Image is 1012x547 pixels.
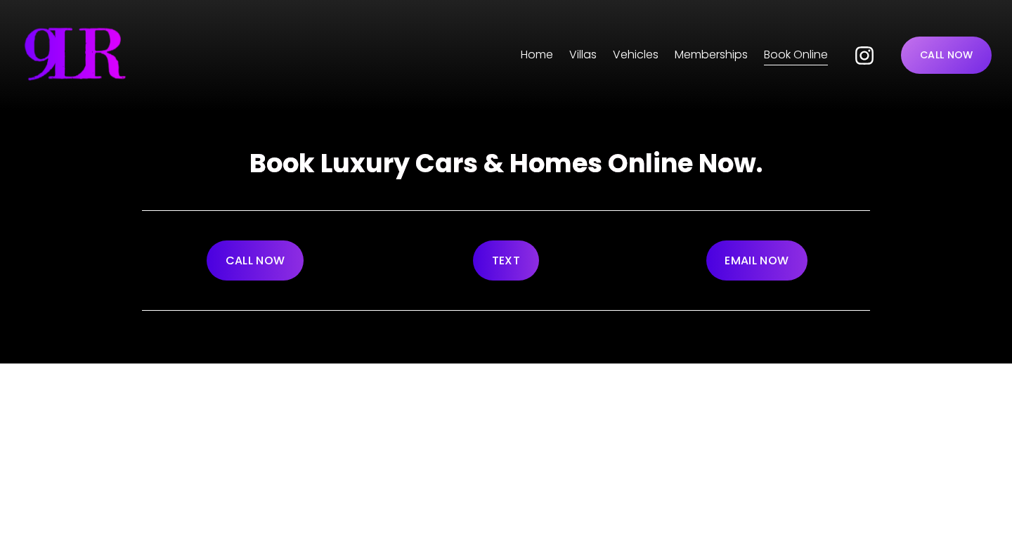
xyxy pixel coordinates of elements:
[853,44,876,67] a: Instagram
[473,240,539,281] a: TEXT
[764,44,828,67] a: Book Online
[569,45,597,65] span: Villas
[20,20,130,91] img: 999 Luxury Rentals
[569,44,597,67] a: folder dropdown
[521,44,553,67] a: Home
[249,145,763,181] strong: Book Luxury Cars & Homes Online Now.
[706,240,807,281] a: EMAIL NOW
[901,37,992,74] a: CALL NOW
[613,44,659,67] a: folder dropdown
[207,240,304,281] a: CALL NOW
[675,44,748,67] a: Memberships
[613,45,659,65] span: Vehicles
